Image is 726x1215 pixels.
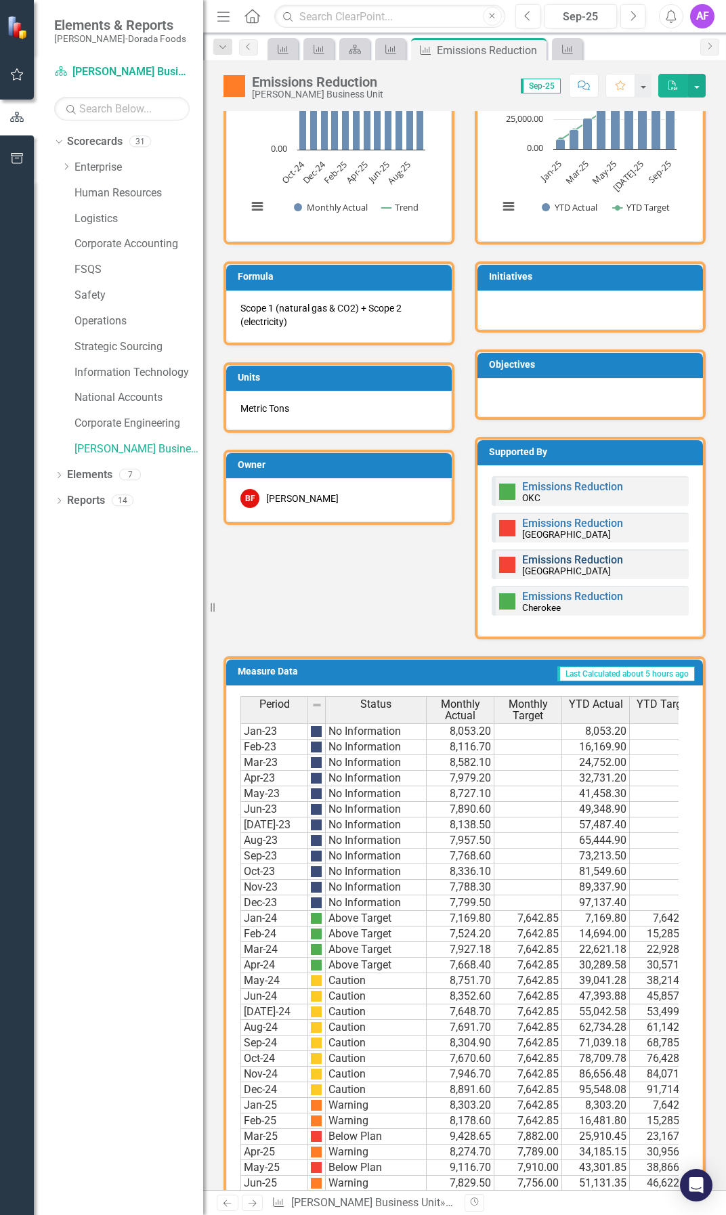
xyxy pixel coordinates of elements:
[562,817,630,833] td: 57,487.40
[499,593,515,610] img: Above Target
[240,1051,308,1067] td: Oct-24
[54,97,190,121] input: Search Below...
[499,520,515,536] img: Below Plan
[630,1082,698,1098] td: 91,714.20
[562,1004,630,1020] td: 55,042.58
[326,1098,427,1113] td: Warning
[311,913,322,924] img: png;base64,iVBORw0KGgoAAAANSUhEUgAAAFwAAABcCAMAAADUMSJqAAAAA1BMVEVNr1CdzNKbAAAAH0lEQVRoge3BgQAAAA...
[427,1129,494,1145] td: 9,428.65
[630,1145,698,1160] td: 30,956.70
[630,1098,698,1113] td: 7,642.85
[311,1178,322,1189] img: fScmebvnAAAAH0lEQVRoge3BgQAAAADDoPlTX+EAVQEAAAAAAAAA8BohbAABVJpSrwAAAABJRU5ErkJggg==
[240,942,308,958] td: Mar-24
[427,942,494,958] td: 7,927.18
[240,740,308,755] td: Feb-23
[522,529,611,540] small: [GEOGRAPHIC_DATA]
[129,136,151,148] div: 31
[271,142,287,154] text: 0.00
[427,817,494,833] td: 8,138.50
[326,1082,427,1098] td: Caution
[590,158,619,187] text: May-25
[630,1004,698,1020] td: 53,499.95
[562,740,630,755] td: 16,169.90
[322,158,349,186] text: Feb-25
[311,804,322,815] img: png;base64,iVBORw0KGgoAAAANSUhEUgAAAJYAAADIAQMAAAAwS4omAAAAA1BMVEU9TXnnx7PJAAAACXBIWXMAAA7EAAAOxA...
[326,817,427,833] td: No Information
[311,1053,322,1064] img: yigdQp4JAAAAH0lEQVRoge3BgQAAAADDoPlTX+EAVQEAAAAAAAAA8BohbAABVJpSrwAAAABJRU5ErkJggg==
[311,819,322,830] img: png;base64,iVBORw0KGgoAAAANSUhEUgAAAJYAAADIAQMAAAAwS4omAAAAA1BMVEU9TXnnx7PJAAAACXBIWXMAAA7EAAAOxA...
[494,958,562,973] td: 7,642.85
[613,201,670,213] button: Show YTD Target
[240,1082,308,1098] td: Dec-24
[240,880,308,895] td: Nov-23
[326,973,427,989] td: Caution
[499,197,518,216] button: View chart menu, Chart
[360,698,391,710] span: Status
[427,1067,494,1082] td: 7,946.70
[326,1036,427,1051] td: Caution
[494,1082,562,1098] td: 7,642.85
[54,17,186,33] span: Elements & Reports
[67,134,123,150] a: Scorecards
[494,926,562,942] td: 7,642.85
[67,467,112,483] a: Elements
[427,802,494,817] td: 7,890.60
[427,1020,494,1036] td: 7,691.70
[240,771,308,786] td: Apr-23
[238,460,445,470] h3: Owner
[311,773,322,784] img: png;base64,iVBORw0KGgoAAAANSUhEUgAAAJYAAADIAQMAAAAwS4omAAAAA1BMVEU9TXnnx7PJAAAACXBIWXMAAA7EAAAOxA...
[427,755,494,771] td: 8,582.10
[74,390,203,406] a: National Accounts
[494,989,562,1004] td: 7,642.85
[326,1176,427,1191] td: Warning
[326,849,427,864] td: No Information
[630,1113,698,1129] td: 15,285.70
[240,1020,308,1036] td: Aug-24
[427,880,494,895] td: 7,788.30
[690,4,714,28] button: AF
[556,140,565,150] path: Jan-25, 8,303.2. YTD Actual.
[630,958,698,973] td: 30,571.40
[248,197,267,216] button: View chart menu, Chart
[259,698,290,710] span: Period
[557,666,695,681] span: Last Calculated about 5 hours ago
[326,1020,427,1036] td: Caution
[562,1145,630,1160] td: 34,185.15
[240,926,308,942] td: Feb-24
[562,895,630,911] td: 97,137.40
[7,16,30,39] img: ClearPoint Strategy
[427,895,494,911] td: 7,799.50
[562,1020,630,1036] td: 62,734.28
[630,1176,698,1191] td: 46,622.70
[569,698,623,710] span: YTD Actual
[630,1051,698,1067] td: 76,428.50
[562,989,630,1004] td: 47,393.88
[311,1147,322,1157] img: fScmebvnAAAAH0lEQVRoge3BgQAAAADDoPlTX+EAVQEAAAAAAAAA8BohbAABVJpSrwAAAABJRU5ErkJggg==
[326,1051,427,1067] td: Caution
[343,158,370,186] text: Apr-25
[381,201,419,213] button: Show Trend
[494,1036,562,1051] td: 7,642.85
[494,1004,562,1020] td: 7,642.85
[238,272,445,282] h3: Formula
[326,723,427,740] td: No Information
[497,698,559,722] span: Monthly Target
[562,911,630,926] td: 7,169.80
[240,1176,308,1191] td: Jun-25
[558,137,563,143] path: Jan-25, 7,642.84999999. YTD Target.
[489,360,696,370] h3: Objectives
[240,403,289,414] span: Metric Tons
[385,158,413,187] text: Aug-25
[562,1051,630,1067] td: 78,709.78
[494,942,562,958] td: 7,642.85
[562,833,630,849] td: 65,444.90
[494,1176,562,1191] td: 7,756.00
[74,314,203,329] a: Operations
[562,880,630,895] td: 89,337.90
[597,109,606,150] path: Apr-25, 34,185.15. YTD Actual.
[610,158,646,194] text: [DATE]-25
[522,590,623,603] a: Emissions Reduction
[240,24,437,228] div: Chart. Highcharts interactive chart.
[427,1098,494,1113] td: 8,303.20
[240,1067,308,1082] td: Nov-24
